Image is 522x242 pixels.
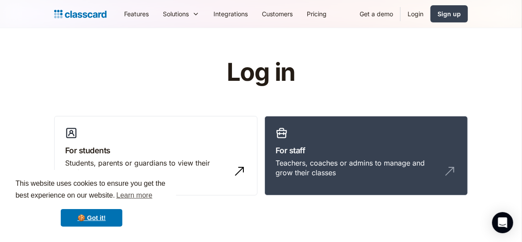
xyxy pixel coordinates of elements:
[353,4,400,24] a: Get a demo
[206,4,255,24] a: Integrations
[163,9,189,18] div: Solutions
[15,178,168,202] span: This website uses cookies to ensure you get the best experience on our website.
[437,9,461,18] div: Sign up
[265,116,468,196] a: For staffTeachers, coaches or admins to manage and grow their classes
[255,4,300,24] a: Customers
[54,8,107,20] a: home
[54,116,257,196] a: For studentsStudents, parents or guardians to view their profile and manage bookings
[401,4,430,24] a: Login
[115,189,154,202] a: learn more about cookies
[276,144,457,156] h3: For staff
[65,144,246,156] h3: For students
[61,209,122,227] a: dismiss cookie message
[65,158,229,178] div: Students, parents or guardians to view their profile and manage bookings
[117,4,156,24] a: Features
[156,4,206,24] div: Solutions
[7,170,176,235] div: cookieconsent
[492,212,513,233] div: Open Intercom Messenger
[121,59,401,86] h1: Log in
[430,5,468,22] a: Sign up
[276,158,439,178] div: Teachers, coaches or admins to manage and grow their classes
[300,4,334,24] a: Pricing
